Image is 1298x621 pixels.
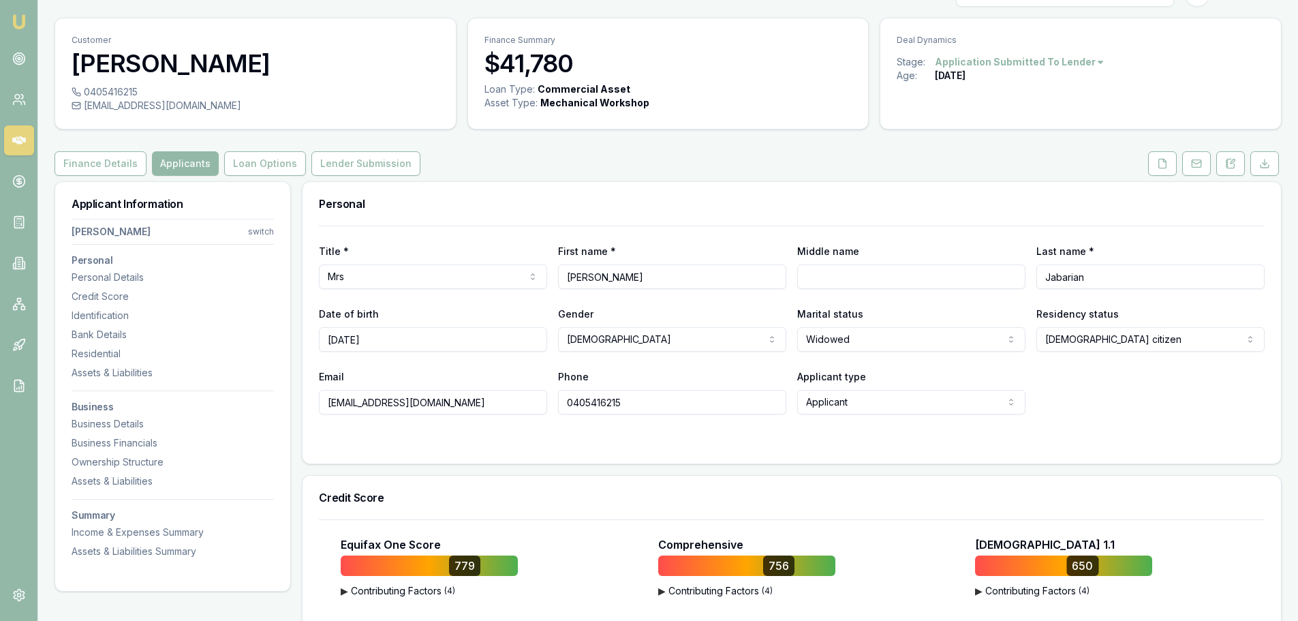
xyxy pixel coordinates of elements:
[72,417,274,431] div: Business Details
[72,545,274,558] div: Assets & Liabilities Summary
[72,35,439,46] p: Customer
[658,584,666,598] span: ▶
[935,69,965,82] div: [DATE]
[224,151,306,176] button: Loan Options
[540,96,649,110] div: Mechanical Workshop
[72,290,274,303] div: Credit Score
[311,151,420,176] button: Lender Submission
[558,308,593,320] label: Gender
[319,198,1265,209] h3: Personal
[72,85,439,99] div: 0405416215
[72,347,274,361] div: Residential
[72,328,274,342] div: Bank Details
[444,586,455,596] span: ( 4 )
[319,371,344,382] label: Email
[975,536,1115,553] p: [DEMOGRAPHIC_DATA] 1.1
[558,390,786,414] input: 0431 234 567
[319,492,1265,503] h3: Credit Score
[341,584,348,598] span: ▶
[72,402,274,412] h3: Business
[72,511,274,520] h3: Summary
[72,99,439,112] div: [EMAIL_ADDRESS][DOMAIN_NAME]
[72,455,274,469] div: Ownership Structure
[484,96,538,110] div: Asset Type :
[72,225,151,239] div: [PERSON_NAME]
[1036,308,1119,320] label: Residency status
[341,536,441,553] p: Equifax One Score
[797,245,859,257] label: Middle name
[935,55,1105,69] button: Application Submitted To Lender
[72,526,274,539] div: Income & Expenses Summary
[309,151,423,176] a: Lender Submission
[484,82,535,96] div: Loan Type:
[484,50,852,77] h3: $41,780
[558,245,616,257] label: First name *
[221,151,309,176] a: Loan Options
[248,226,274,237] div: switch
[152,151,219,176] button: Applicants
[658,584,835,598] button: ▶Contributing Factors(4)
[897,69,935,82] div: Age:
[72,309,274,322] div: Identification
[55,151,149,176] a: Finance Details
[449,556,480,576] div: 779
[319,327,547,352] input: DD/MM/YYYY
[538,82,630,96] div: Commercial Asset
[484,35,852,46] p: Finance Summary
[897,35,1265,46] p: Deal Dynamics
[1079,586,1090,596] span: ( 4 )
[72,256,274,265] h3: Personal
[72,50,439,77] h3: [PERSON_NAME]
[55,151,146,176] button: Finance Details
[975,584,1152,598] button: ▶Contributing Factors(4)
[341,584,518,598] button: ▶Contributing Factors(4)
[72,198,274,209] h3: Applicant Information
[72,366,274,380] div: Assets & Liabilities
[72,436,274,450] div: Business Financials
[897,55,935,69] div: Stage:
[763,556,794,576] div: 756
[797,308,863,320] label: Marital status
[72,474,274,488] div: Assets & Liabilities
[72,271,274,284] div: Personal Details
[558,371,589,382] label: Phone
[1066,556,1098,576] div: 650
[762,586,773,596] span: ( 4 )
[319,245,349,257] label: Title *
[797,371,866,382] label: Applicant type
[1036,245,1094,257] label: Last name *
[149,151,221,176] a: Applicants
[319,308,379,320] label: Date of birth
[658,536,743,553] p: Comprehensive
[975,584,983,598] span: ▶
[11,14,27,30] img: emu-icon-u.png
